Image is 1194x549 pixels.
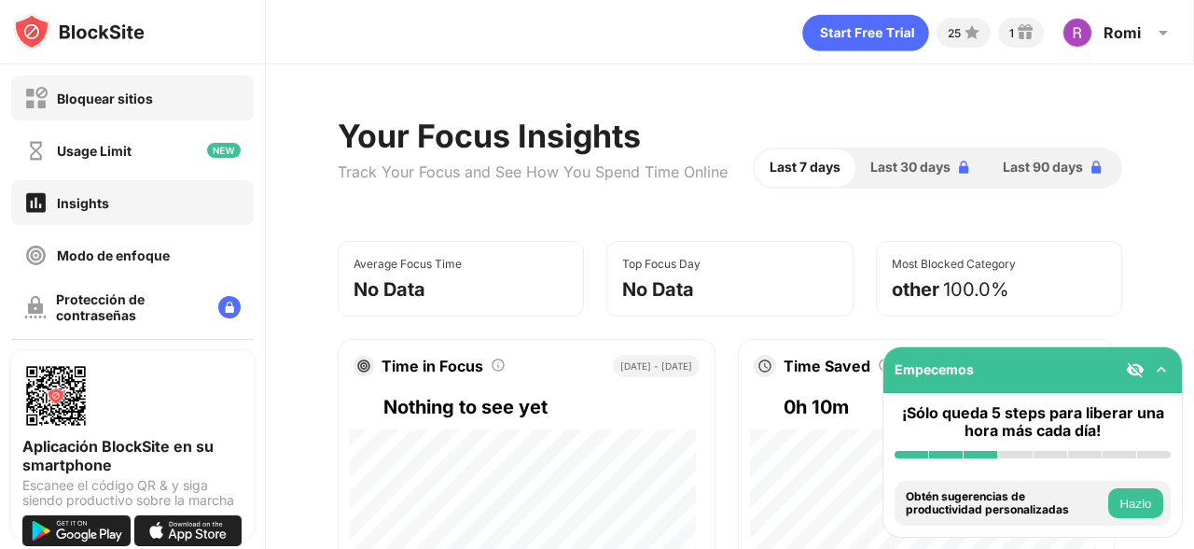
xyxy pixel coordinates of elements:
[57,91,153,106] div: Bloquear sitios
[22,515,131,546] img: get-it-on-google-play.svg
[24,296,47,318] img: password-protection-off.svg
[802,14,929,51] div: animation
[354,278,425,301] div: No Data
[1009,26,1014,40] div: 1
[22,478,243,508] div: Escanee el código QR & y siga siendo productivo sobre la marcha
[357,359,370,373] img: target.svg
[1087,158,1105,176] img: lock-blue.svg
[613,355,700,377] div: [DATE] - [DATE]
[57,195,109,211] div: Insights
[622,278,694,301] div: No Data
[895,361,974,377] div: Empecemos
[784,392,1100,422] div: 0h 10m
[892,257,1016,271] div: Most Blocked Category
[770,157,840,177] span: Last 7 days
[878,358,893,373] img: tooltip.svg
[954,158,973,176] img: lock-blue.svg
[24,87,48,110] img: block-off.svg
[56,291,203,323] div: Protección de contraseñas
[338,162,728,181] div: Track Your Focus and See How You Spend Time Online
[961,21,983,44] img: points-small.svg
[22,362,90,429] img: options-page-qr-code.png
[1104,23,1141,42] div: Romi
[895,404,1171,440] div: ¡Sólo queda 5 steps para liberar una hora más cada día!
[784,357,870,375] div: Time Saved
[207,143,241,158] img: new-icon.svg
[622,257,701,271] div: Top Focus Day
[1062,18,1092,48] img: ACg8ocIO-sUDQ_EPI76w6nvuOBu-ZFHUZ15kF_kH0xJ8a-JfYi7HnA=s96-c
[943,278,1009,301] div: 100.0%
[870,157,951,177] span: Last 30 days
[491,358,506,373] img: tooltip.svg
[383,392,700,422] div: Nothing to see yet
[134,515,243,546] img: download-on-the-app-store.svg
[338,117,728,155] div: Your Focus Insights
[1108,488,1163,518] button: Hazlo
[757,359,772,373] img: clock.svg
[57,143,132,159] div: Usage Limit
[22,437,243,474] div: Aplicación BlockSite en su smartphone
[24,139,48,162] img: time-usage-off.svg
[13,13,145,50] img: logo-blocksite.svg
[57,247,170,263] div: Modo de enfoque
[906,490,1104,517] div: Obtén sugerencias de productividad personalizadas
[382,357,483,375] div: Time in Focus
[1152,360,1171,379] img: omni-setup-toggle.svg
[218,296,241,318] img: lock-menu.svg
[24,190,48,215] img: insights-on.svg
[1126,360,1145,379] img: eye-not-visible.svg
[24,244,48,267] img: focus-off.svg
[948,26,961,40] div: 25
[1014,21,1036,44] img: reward-small.svg
[1003,157,1083,177] span: Last 90 days
[892,278,939,301] div: other
[354,257,462,271] div: Average Focus Time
